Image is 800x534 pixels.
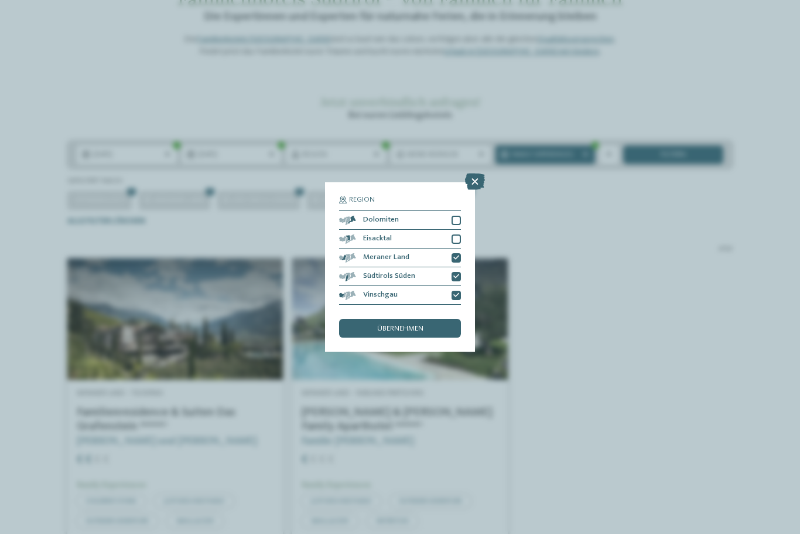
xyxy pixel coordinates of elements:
[377,325,423,333] span: übernehmen
[363,291,398,299] span: Vinschgau
[363,273,415,280] span: Südtirols Süden
[349,196,375,204] span: Region
[363,216,399,224] span: Dolomiten
[363,254,409,261] span: Meraner Land
[363,235,392,243] span: Eisacktal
